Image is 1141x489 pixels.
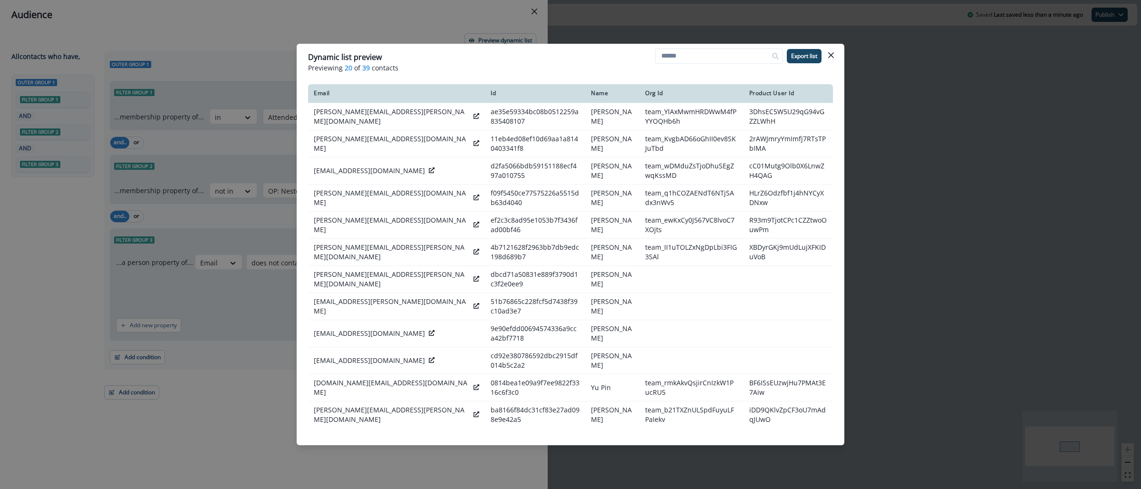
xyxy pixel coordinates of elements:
[314,405,470,424] p: [PERSON_NAME][EMAIL_ADDRESS][PERSON_NAME][DOMAIN_NAME]
[744,239,833,266] td: XBDyrGKj9mUdLujXFKIDuVoB
[485,157,585,185] td: d2fa5066bdb59151188ecf497a010755
[485,103,585,130] td: ae35e59334bc08b0512259a835408107
[791,53,817,59] p: Export list
[585,320,639,347] td: [PERSON_NAME]
[639,239,744,266] td: team_II1uTOLZxNgDpLbi3FIG3SAl
[744,401,833,429] td: iDD9QKlvZpCF3oU7mAdqJUwO
[308,51,382,63] p: Dynamic list preview
[314,107,470,126] p: [PERSON_NAME][EMAIL_ADDRESS][PERSON_NAME][DOMAIN_NAME]
[314,166,425,176] p: [EMAIL_ADDRESS][DOMAIN_NAME]
[345,63,352,73] span: 20
[314,329,425,338] p: [EMAIL_ADDRESS][DOMAIN_NAME]
[744,157,833,185] td: cC01Mutg9Olb0X6LnwZH4QAG
[485,293,585,320] td: 51b76865c228fcf5d7438f39c10ad3e7
[314,270,470,289] p: [PERSON_NAME][EMAIL_ADDRESS][PERSON_NAME][DOMAIN_NAME]
[744,185,833,212] td: HLrZ6Odzfbf1j4hNYCyXDNxw
[485,374,585,401] td: 0814bea1e09a9f7ee9822f3316c6f3c0
[314,243,470,262] p: [PERSON_NAME][EMAIL_ADDRESS][PERSON_NAME][DOMAIN_NAME]
[591,89,634,97] div: Name
[314,188,470,207] p: [PERSON_NAME][EMAIL_ADDRESS][DOMAIN_NAME]
[823,48,839,63] button: Close
[639,157,744,185] td: team_wDMduZsTjoDhuSEgZwqKssMD
[585,239,639,266] td: [PERSON_NAME]
[485,212,585,239] td: ef2c3c8ad95e1053b7f3436fad00bf46
[314,89,479,97] div: Email
[585,185,639,212] td: [PERSON_NAME]
[639,374,744,401] td: team_rmkAkvQsjirCnIzkW1PucRU5
[485,130,585,157] td: 11eb4ed08ef10d69aa1a8140403341f8
[308,63,833,73] p: Previewing of contacts
[314,215,470,235] p: [PERSON_NAME][EMAIL_ADDRESS][DOMAIN_NAME]
[639,130,744,157] td: team_KvgbAD66oGhII0ev8SKJuTbd
[639,103,744,130] td: team_YlAxMwmHRDWwM4fPYYOQHb6h
[639,185,744,212] td: team_q1hCOZAENdT6NTjSAdx3nWv5
[585,157,639,185] td: [PERSON_NAME]
[744,212,833,239] td: R93m9TjotCPc1CZZtwoOuwPm
[639,401,744,429] td: team_b21TXZnULSpdFuyuLFPaIekv
[485,401,585,429] td: ba8166f84dc31cf83e27ad098e9e42a5
[314,134,470,153] p: [PERSON_NAME][EMAIL_ADDRESS][DOMAIN_NAME]
[585,103,639,130] td: [PERSON_NAME]
[362,63,370,73] span: 39
[585,212,639,239] td: [PERSON_NAME]
[314,297,470,316] p: [EMAIL_ADDRESS][PERSON_NAME][DOMAIN_NAME]
[585,266,639,293] td: [PERSON_NAME]
[744,374,833,401] td: BF6ISsEUzwjHu7PMAt3E7Aiw
[485,239,585,266] td: 4b7121628f2963bb7db9edc198d689b7
[585,347,639,374] td: [PERSON_NAME]
[749,89,827,97] div: Product User Id
[314,356,425,365] p: [EMAIL_ADDRESS][DOMAIN_NAME]
[645,89,738,97] div: Org Id
[485,185,585,212] td: f09f5450ce77575226a5515db63d4040
[744,103,833,130] td: 3DhsEC5W5U29qG94vGZZLWhH
[485,320,585,347] td: 9e90efdd00694574336a9cca42bf7718
[787,49,822,63] button: Export list
[314,378,470,397] p: [DOMAIN_NAME][EMAIL_ADDRESS][DOMAIN_NAME]
[491,89,580,97] div: Id
[639,212,744,239] td: team_ewKxCy0J567VC8lvoC7XOjts
[585,130,639,157] td: [PERSON_NAME]
[485,266,585,293] td: dbcd71a50831e889f3790d1c3f2e0ee9
[744,130,833,157] td: 2rAWJmryYmImfj7RTsTPbIMA
[585,401,639,429] td: [PERSON_NAME]
[585,374,639,401] td: Yu Pin
[485,347,585,374] td: cd92e380786592dbc2915df014b5c2a2
[585,293,639,320] td: [PERSON_NAME]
